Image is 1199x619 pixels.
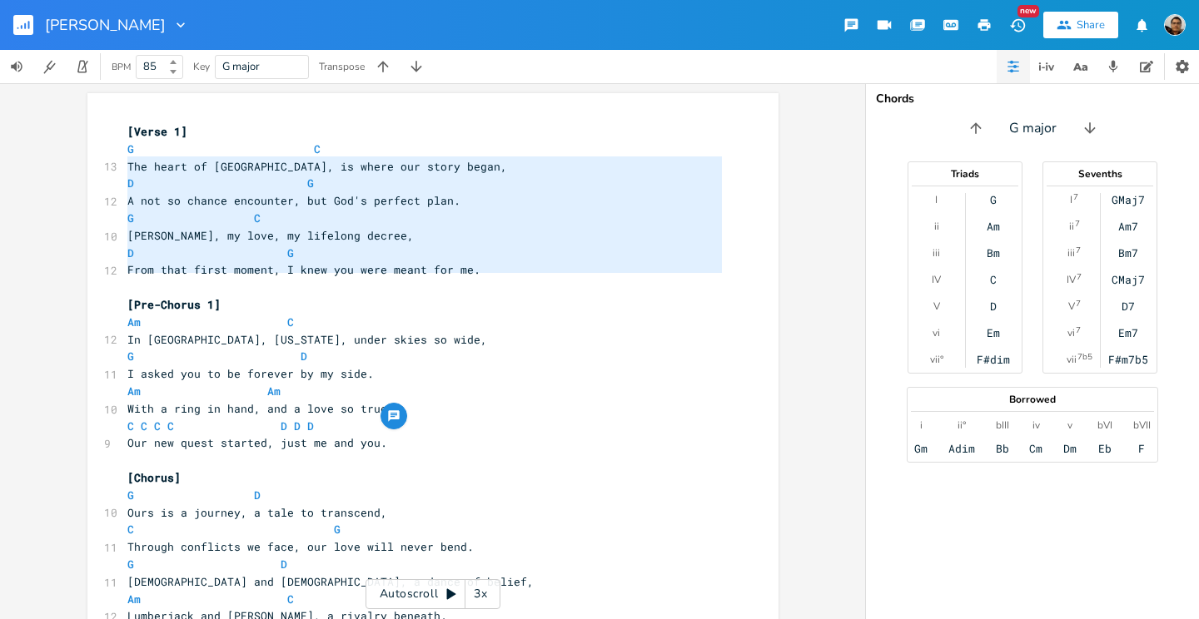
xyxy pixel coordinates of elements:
[1017,5,1039,17] div: New
[314,141,321,156] span: C
[127,314,141,329] span: Am
[1001,10,1034,40] button: New
[167,418,174,433] span: C
[1073,191,1078,204] sup: 7
[1077,17,1105,32] div: Share
[1070,193,1072,206] div: I
[1118,220,1138,233] div: Am7
[127,210,134,225] span: G
[281,557,287,572] span: D
[933,300,940,313] div: V
[908,394,1157,404] div: Borrowed
[914,442,928,455] div: Gm
[1067,246,1075,260] div: iii
[127,401,394,416] span: With a ring in hand, and a love so true,
[294,418,301,433] span: D
[1077,350,1092,364] sup: 7b5
[1164,14,1186,36] img: John Palmer
[141,418,147,433] span: C
[287,592,294,607] span: C
[307,176,314,191] span: G
[1118,246,1138,260] div: Bm7
[127,435,387,450] span: Our new quest started, just me and you.
[366,579,500,609] div: Autoscroll
[1097,418,1112,432] div: bVI
[287,245,294,260] span: G
[977,353,1010,366] div: F#dim
[987,220,1000,233] div: Am
[127,557,134,572] span: G
[307,418,314,433] span: D
[127,297,221,312] span: [Pre-Chorus 1]
[876,93,1189,105] div: Chords
[127,418,134,433] span: C
[934,220,939,233] div: ii
[222,59,260,74] span: G major
[1067,326,1075,339] div: vi
[1043,12,1118,38] button: Share
[1043,169,1157,179] div: Sevenths
[127,228,414,243] span: [PERSON_NAME], my love, my lifelong decree,
[254,488,261,503] span: D
[301,349,307,364] span: D
[933,246,940,260] div: iii
[193,62,210,72] div: Key
[154,418,161,433] span: C
[933,326,940,339] div: vi
[1133,418,1151,432] div: bVII
[1067,418,1072,432] div: v
[1067,353,1077,366] div: vii
[1075,217,1080,230] sup: 7
[1118,326,1138,339] div: Em7
[127,159,507,174] span: The heart of [GEOGRAPHIC_DATA], is where our story began,
[45,17,166,32] span: [PERSON_NAME]
[1098,442,1112,455] div: Eb
[127,522,134,537] span: C
[127,384,141,399] span: Am
[127,124,187,139] span: [Verse 1]
[1029,442,1042,455] div: Cm
[958,418,966,432] div: ii°
[127,193,460,208] span: A not so chance encounter, but God's perfect plan.
[1069,220,1074,233] div: ii
[127,592,141,607] span: Am
[996,442,1009,455] div: Bb
[990,193,997,206] div: G
[930,353,943,366] div: vii°
[908,169,1022,179] div: Triads
[127,505,387,520] span: Ours is a journey, a tale to transcend,
[1076,244,1081,257] sup: 7
[127,332,487,347] span: In [GEOGRAPHIC_DATA], [US_STATE], under skies so wide,
[920,418,923,432] div: i
[254,210,261,225] span: C
[281,418,287,433] span: D
[1112,193,1145,206] div: GMaj7
[1077,270,1082,284] sup: 7
[1063,442,1077,455] div: Dm
[987,246,1000,260] div: Bm
[127,245,134,260] span: D
[319,62,365,72] div: Transpose
[1112,273,1145,286] div: CMaj7
[267,384,281,399] span: Am
[127,539,474,554] span: Through conflicts we face, our love will never bend.
[1138,442,1145,455] div: F
[127,366,374,381] span: I asked you to be forever by my side.
[127,349,134,364] span: G
[1009,119,1057,138] span: G major
[935,193,938,206] div: I
[127,470,181,485] span: [Chorus]
[948,442,975,455] div: Adim
[127,488,134,503] span: G
[1122,300,1135,313] div: D7
[112,62,131,72] div: BPM
[1076,297,1081,310] sup: 7
[996,418,1009,432] div: bIII
[987,326,1000,339] div: Em
[127,574,534,589] span: [DEMOGRAPHIC_DATA] and [DEMOGRAPHIC_DATA], a dance of belief,
[127,141,134,156] span: G
[465,579,495,609] div: 3x
[1032,418,1040,432] div: iv
[990,300,997,313] div: D
[1067,273,1076,286] div: IV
